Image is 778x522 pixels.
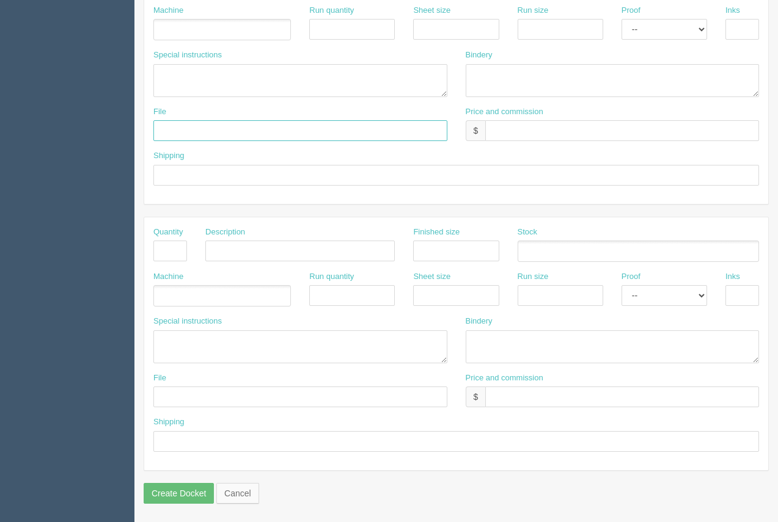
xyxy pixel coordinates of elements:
input: Create Docket [144,483,214,504]
label: Proof [622,5,640,16]
label: Description [205,227,245,238]
label: Quantity [153,227,183,238]
div: $ [466,386,486,407]
label: Machine [153,5,183,16]
div: $ [466,120,486,141]
label: Shipping [153,150,185,162]
label: Shipping [153,416,185,428]
label: Run size [518,271,549,283]
span: translation missing: en.helpers.links.cancel [224,488,251,498]
label: Inks [725,271,740,283]
label: Bindery [466,316,493,327]
label: Run quantity [309,5,354,16]
a: Cancel [216,483,259,504]
label: Finished size [413,227,460,238]
label: Special instructions [153,316,222,327]
label: Run size [518,5,549,16]
label: Special instructions [153,49,222,61]
label: Machine [153,271,183,283]
label: Stock [518,227,538,238]
label: Price and commission [466,372,543,384]
label: Bindery [466,49,493,61]
label: File [153,372,166,384]
label: Sheet size [413,5,450,16]
label: Inks [725,5,740,16]
label: Proof [622,271,640,283]
label: Sheet size [413,271,450,283]
label: File [153,106,166,118]
label: Run quantity [309,271,354,283]
label: Price and commission [466,106,543,118]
